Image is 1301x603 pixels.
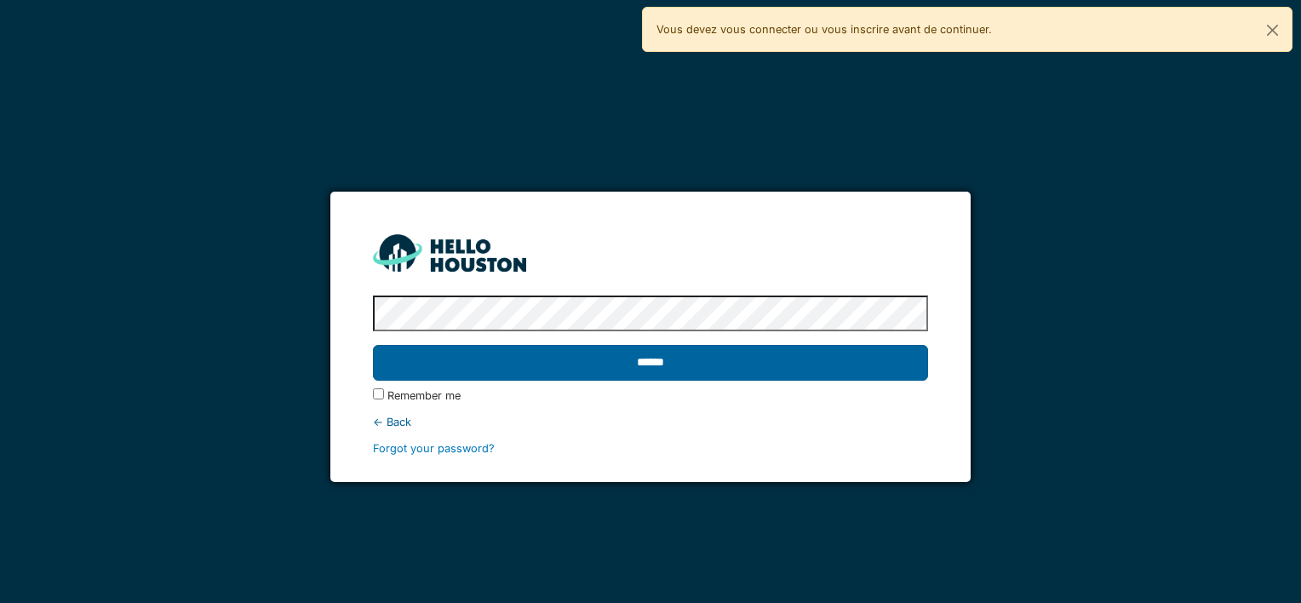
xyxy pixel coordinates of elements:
[656,23,992,36] font: Vous devez vous connecter ou vous inscrire avant de continuer.
[373,442,495,455] a: Forgot your password?
[373,234,526,271] img: HH_line-BYnF2_Hg.png
[373,414,927,430] div: ← Back
[1253,8,1292,53] button: Fermer
[387,388,461,404] label: Remember me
